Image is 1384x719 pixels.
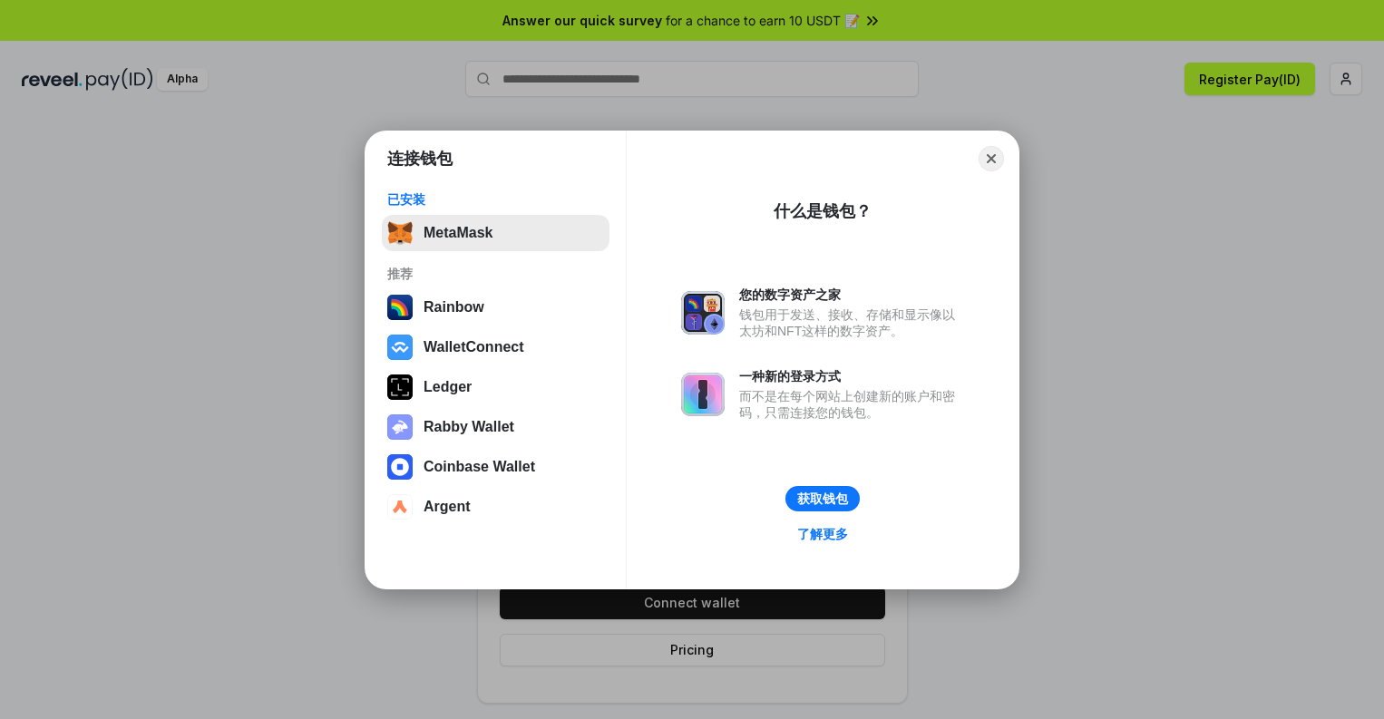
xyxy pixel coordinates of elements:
div: 您的数字资产之家 [739,287,964,303]
div: MetaMask [424,225,492,241]
img: svg+xml,%3Csvg%20width%3D%22120%22%20height%3D%22120%22%20viewBox%3D%220%200%20120%20120%22%20fil... [387,295,413,320]
img: svg+xml,%3Csvg%20xmlns%3D%22http%3A%2F%2Fwww.w3.org%2F2000%2Fsvg%22%20fill%3D%22none%22%20viewBox... [681,373,725,416]
img: svg+xml,%3Csvg%20fill%3D%22none%22%20height%3D%2233%22%20viewBox%3D%220%200%2035%2033%22%20width%... [387,220,413,246]
button: Rabby Wallet [382,409,609,445]
div: 而不是在每个网站上创建新的账户和密码，只需连接您的钱包。 [739,388,964,421]
div: Ledger [424,379,472,395]
button: Ledger [382,369,609,405]
h1: 连接钱包 [387,148,453,170]
img: svg+xml,%3Csvg%20width%3D%2228%22%20height%3D%2228%22%20viewBox%3D%220%200%2028%2028%22%20fill%3D... [387,335,413,360]
img: svg+xml,%3Csvg%20xmlns%3D%22http%3A%2F%2Fwww.w3.org%2F2000%2Fsvg%22%20fill%3D%22none%22%20viewBox... [681,291,725,335]
button: Rainbow [382,289,609,325]
button: 获取钱包 [785,486,860,511]
button: Close [979,146,1004,171]
div: 获取钱包 [797,491,848,507]
div: Rainbow [424,299,484,316]
div: Coinbase Wallet [424,459,535,475]
img: svg+xml,%3Csvg%20xmlns%3D%22http%3A%2F%2Fwww.w3.org%2F2000%2Fsvg%22%20width%3D%2228%22%20height%3... [387,374,413,400]
div: 已安装 [387,191,604,208]
div: Argent [424,499,471,515]
div: 钱包用于发送、接收、存储和显示像以太坊和NFT这样的数字资产。 [739,306,964,339]
button: WalletConnect [382,329,609,365]
div: WalletConnect [424,339,524,355]
button: Argent [382,489,609,525]
div: 了解更多 [797,526,848,542]
div: 什么是钱包？ [774,200,872,222]
img: svg+xml,%3Csvg%20width%3D%2228%22%20height%3D%2228%22%20viewBox%3D%220%200%2028%2028%22%20fill%3D... [387,454,413,480]
div: Rabby Wallet [424,419,514,435]
a: 了解更多 [786,522,859,546]
img: svg+xml,%3Csvg%20width%3D%2228%22%20height%3D%2228%22%20viewBox%3D%220%200%2028%2028%22%20fill%3D... [387,494,413,520]
button: Coinbase Wallet [382,449,609,485]
div: 一种新的登录方式 [739,368,964,384]
img: svg+xml,%3Csvg%20xmlns%3D%22http%3A%2F%2Fwww.w3.org%2F2000%2Fsvg%22%20fill%3D%22none%22%20viewBox... [387,414,413,440]
div: 推荐 [387,266,604,282]
button: MetaMask [382,215,609,251]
